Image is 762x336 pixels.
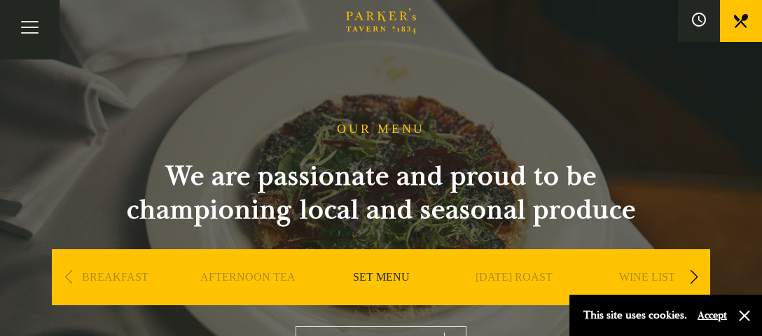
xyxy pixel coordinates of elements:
[200,270,296,326] a: AFTERNOON TEA
[337,122,425,137] h1: OUR MENU
[82,270,148,326] a: BREAKFAST
[583,305,687,325] p: This site uses cookies.
[101,160,661,227] h2: We are passionate and proud to be championing local and seasonal produce
[353,270,410,326] a: SET MENU
[684,262,703,293] div: Next slide
[737,309,751,323] button: Close and accept
[698,309,727,322] button: Accept
[619,270,675,326] a: WINE LIST
[59,262,78,293] div: Previous slide
[476,270,553,326] a: [DATE] ROAST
